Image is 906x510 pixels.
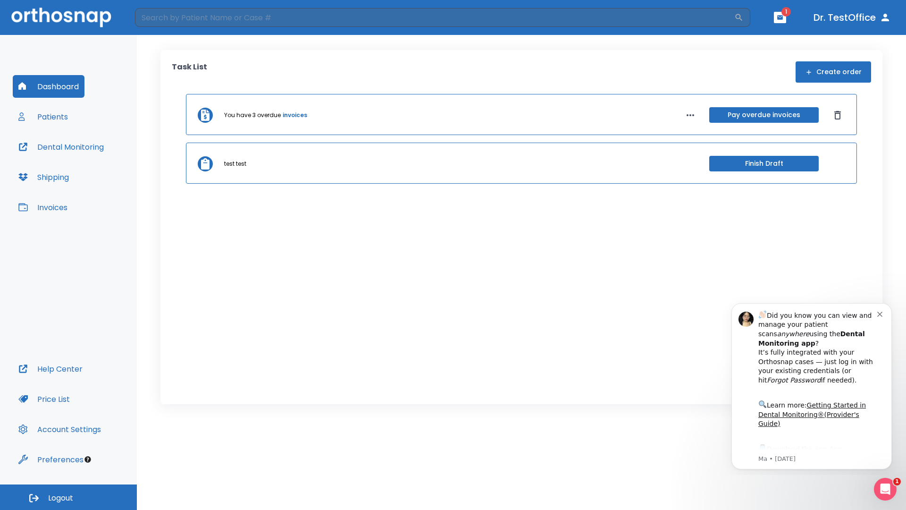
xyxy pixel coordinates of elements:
[160,15,168,22] button: Dismiss notification
[13,166,75,188] button: Shipping
[13,448,89,471] button: Preferences
[893,478,901,485] span: 1
[830,108,845,123] button: Dismiss
[84,455,92,464] div: Tooltip anchor
[13,388,75,410] button: Price List
[41,151,125,168] a: App Store
[48,493,73,503] span: Logout
[13,75,84,98] button: Dashboard
[283,111,307,119] a: invoices
[13,196,73,219] button: Invoices
[13,105,74,128] button: Patients
[717,295,906,475] iframe: Intercom notifications message
[172,61,207,83] p: Task List
[796,61,871,83] button: Create order
[135,8,734,27] input: Search by Patient Name or Case #
[41,160,160,169] p: Message from Ma, sent 8w ago
[224,111,281,119] p: You have 3 overdue
[41,148,160,196] div: Download the app: | ​ Let us know if you need help getting started!
[781,7,791,17] span: 1
[13,357,88,380] button: Help Center
[810,9,895,26] button: Dr. TestOffice
[874,478,897,501] iframe: Intercom live chat
[13,418,107,441] button: Account Settings
[13,136,109,158] button: Dental Monitoring
[11,8,111,27] img: Orthosnap
[224,160,246,168] p: test test
[709,107,819,123] button: Pay overdue invoices
[709,156,819,171] button: Finish Draft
